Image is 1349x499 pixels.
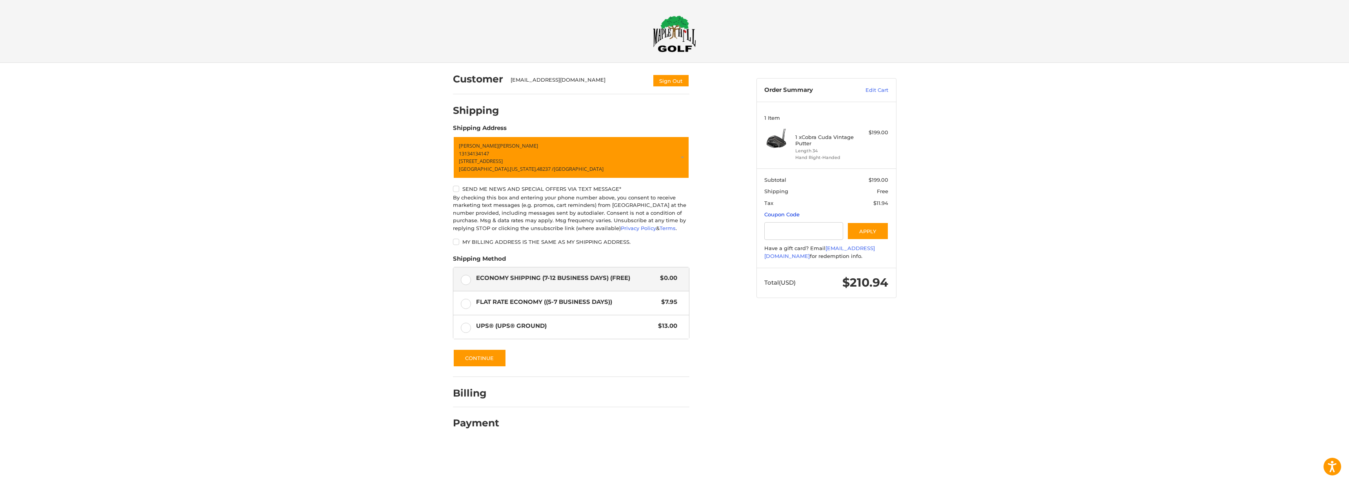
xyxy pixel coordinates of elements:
[869,177,888,183] span: $199.00
[453,186,689,192] label: Send me news and special offers via text message*
[764,86,849,94] h3: Order Summary
[476,298,658,307] span: Flat Rate Economy ((5-7 Business Days))
[655,322,678,331] span: $13.00
[658,298,678,307] span: $7.95
[453,104,499,117] h2: Shipping
[764,115,888,121] h3: 1 Item
[847,222,889,240] button: Apply
[453,136,689,179] a: Enter or select a different address
[656,274,678,283] span: $0.00
[653,74,689,87] button: Sign Out
[459,157,503,165] span: [STREET_ADDRESS]
[498,142,538,149] span: [PERSON_NAME]
[453,417,499,429] h2: Payment
[476,274,656,283] span: Economy Shipping (7-12 Business Days) (Free)
[653,15,696,52] img: Maple Hill Golf
[795,154,855,161] li: Hand Right-Handed
[554,165,604,172] span: [GEOGRAPHIC_DATA]
[453,194,689,232] div: By checking this box and entering your phone number above, you consent to receive marketing text ...
[764,245,888,260] div: Have a gift card? Email for redemption info.
[660,225,676,231] a: Terms
[873,200,888,206] span: $11.94
[453,73,503,85] h2: Customer
[877,188,888,194] span: Free
[621,225,656,231] a: Privacy Policy
[857,129,888,137] div: $199.00
[795,148,855,154] li: Length 34
[459,142,498,149] span: [PERSON_NAME]
[459,165,510,172] span: [GEOGRAPHIC_DATA],
[764,222,843,240] input: Gift Certificate or Coupon Code
[476,322,655,331] span: UPS® (UPS® Ground)
[537,165,554,172] span: 48237 /
[764,177,786,183] span: Subtotal
[453,254,506,267] legend: Shipping Method
[764,279,796,286] span: Total (USD)
[510,165,537,172] span: [US_STATE],
[849,86,888,94] a: Edit Cart
[511,76,645,87] div: [EMAIL_ADDRESS][DOMAIN_NAME]
[764,211,800,218] a: Coupon Code
[453,124,507,136] legend: Shipping Address
[764,200,773,206] span: Tax
[764,245,875,259] a: [EMAIL_ADDRESS][DOMAIN_NAME]
[842,275,888,290] span: $210.94
[453,239,689,245] label: My billing address is the same as my shipping address.
[795,134,855,147] h4: 1 x Cobra Cuda Vintage Putter
[459,150,489,157] span: 13134134147
[764,188,788,194] span: Shipping
[453,349,506,367] button: Continue
[453,387,499,399] h2: Billing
